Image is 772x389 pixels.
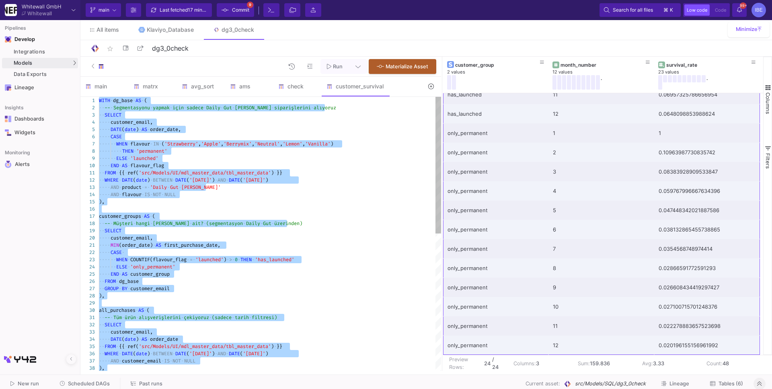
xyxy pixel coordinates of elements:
div: 0.0354568748974414 [659,240,756,258]
div: month_number [561,62,646,68]
span: Gut [263,220,271,227]
div: 0.0648098853988624 [659,104,756,123]
span: · [203,220,206,227]
div: only_permanent [448,201,544,220]
span: '[DATE]' [189,177,212,183]
a: Navigation iconWidgets [2,126,78,139]
button: Low code [684,4,710,16]
span: DATE [122,177,133,183]
div: 10 [80,162,95,169]
div: 21 [80,242,95,249]
span: ···· [99,184,111,191]
span: · [189,220,192,227]
span: yapmak [153,104,170,111]
div: 11 [80,169,95,176]
span: SELECT [105,227,121,234]
span: · [150,176,153,184]
span: , [221,141,224,147]
span: ), [99,199,105,205]
span: Müşteri [113,220,133,227]
span: , [302,141,305,147]
div: 1 [553,124,650,143]
span: 'Apple' [201,141,221,147]
span: · [203,104,206,111]
span: ·· [99,176,105,184]
span: CASE [111,133,122,140]
span: üzerinden) [274,220,302,227]
span: FROM [105,170,116,176]
div: Data Exports [14,71,76,78]
div: 6 [80,133,95,140]
span: · [159,140,162,147]
span: · [110,104,113,111]
span: AND [218,177,226,183]
div: check [278,83,317,90]
span: 'src/Models/UI/mdl_master_data/tbl_master_data' [139,170,271,176]
span: · [119,162,122,169]
div: 0.038132865455738865 [659,220,756,239]
span: Lineage [669,381,689,387]
div: IBE [751,3,766,17]
span: sadece [187,104,203,111]
span: AS [122,162,127,169]
img: SQL-Model type child icon [182,84,188,90]
div: 23 values [658,69,756,75]
span: ·· [111,155,116,162]
span: Filters [765,153,771,169]
img: YZ4Yr8zUCx6JYM5gIgaTIQYeTXdcwQjnYC8iZtTV.png [5,4,17,16]
a: Integrations [2,47,78,57]
span: ·· [99,220,105,227]
div: Widgets [14,129,67,136]
span: ) [136,126,139,133]
div: 8 [80,147,95,155]
span: 'Neutral' [255,141,280,147]
span: Daily [246,220,260,227]
div: 5 [80,126,95,133]
div: Last fetched [160,4,208,16]
span: · [110,220,113,227]
span: · [179,184,181,191]
span: siparişlerini [274,104,311,111]
span: · [150,220,153,227]
img: Navigation icon [5,36,11,43]
div: 0.10963987730835742 [659,143,756,162]
span: DATE [111,126,122,133]
span: · [271,220,274,227]
span: WHERE [105,177,119,183]
span: END [111,162,119,169]
span: ( [144,97,147,104]
div: 0.06957325786656954 [659,85,756,104]
button: 99+ [732,3,747,17]
span: ·· [99,169,105,176]
span: 'launched' [130,155,158,162]
span: product [122,184,142,190]
div: customer_survival [326,83,384,90]
div: matrx [133,83,172,90]
img: Navigation icon [5,84,11,91]
img: SQL-Model type child icon [278,84,284,90]
span: ···· [99,155,111,162]
span: ···· [99,191,111,198]
div: 3 [553,162,650,181]
img: SQL-Model type child icon [326,84,333,90]
div: 12 values [552,69,650,75]
span: · [119,191,122,198]
span: · [119,184,122,191]
span: · [147,126,150,133]
span: · [232,104,235,111]
span: · [161,191,164,198]
span: 'Daily [150,184,167,190]
span: · [139,126,142,133]
span: · [150,191,153,198]
span: ·· [99,111,105,119]
div: Lineage [14,84,67,91]
span: ···· [99,147,111,155]
span: ···· [99,133,111,140]
div: 1 [80,97,95,104]
span: DATE [175,177,187,183]
span: · [141,97,144,104]
div: dg3_0check [222,27,254,33]
div: 12 [553,104,650,123]
div: has_launched [448,104,544,123]
span: ⌘ [663,5,668,15]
